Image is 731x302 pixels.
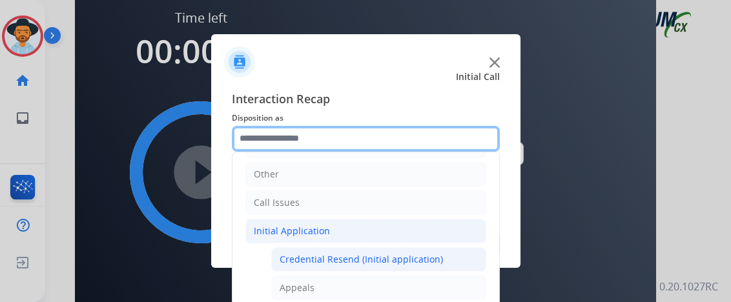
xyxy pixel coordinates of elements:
[659,279,718,294] p: 0.20.1027RC
[232,110,500,126] span: Disposition as
[224,46,255,77] img: contactIcon
[280,253,443,266] div: Credential Resend (Initial application)
[280,281,314,294] div: Appeals
[254,168,279,181] div: Other
[254,225,330,237] div: Initial Application
[232,90,500,110] span: Interaction Recap
[456,70,500,83] span: Initial Call
[254,196,300,209] div: Call Issues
